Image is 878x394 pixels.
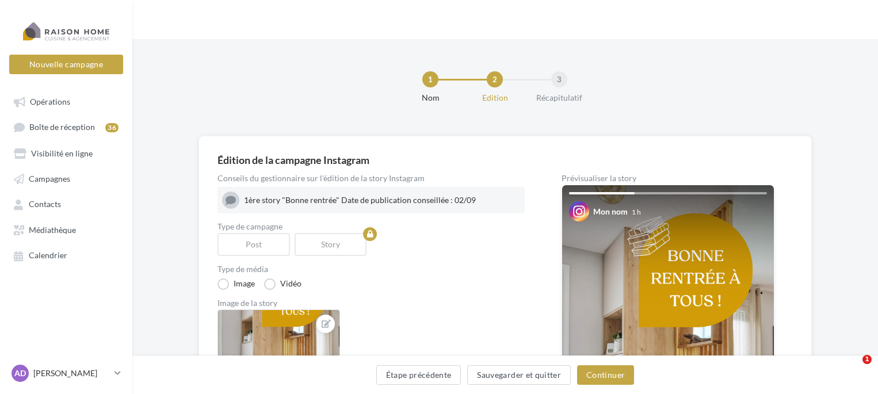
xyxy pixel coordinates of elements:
button: Étape précédente [376,365,461,385]
span: Campagnes [29,174,70,183]
label: Image [217,278,255,290]
a: Contacts [7,193,125,214]
div: 2 [487,71,503,87]
a: Campagnes [7,168,125,189]
a: AD [PERSON_NAME] [9,362,123,384]
span: Calendrier [29,251,67,261]
div: Mon nom [593,206,628,217]
iframe: Intercom live chat [839,355,866,382]
div: 36 [105,123,119,132]
a: Calendrier [7,244,125,265]
span: Contacts [29,200,61,209]
span: Médiathèque [29,225,76,235]
div: Nom [394,92,467,104]
button: Continuer [577,365,634,385]
a: Médiathèque [7,219,125,240]
div: Récapitulatif [522,92,596,104]
div: Image de la story [217,299,525,307]
div: Édition de la campagne Instagram [217,155,793,165]
div: 1 h [632,207,641,217]
span: AD [14,368,26,379]
span: Visibilité en ligne [31,148,93,158]
span: 1 [862,355,872,364]
div: 1ère story "Bonne rentrée" Date de publication conseillée : 02/09 [244,194,520,206]
label: Vidéo [264,278,301,290]
div: Conseils du gestionnaire sur l'édition de la story Instagram [217,174,525,182]
a: Visibilité en ligne [7,143,125,163]
a: Opérations [7,91,125,112]
span: Boîte de réception [29,123,95,132]
label: Type de média [217,265,525,273]
div: Prévisualiser la story [562,174,774,182]
span: Opérations [30,97,70,106]
button: Sauvegarder et quitter [467,365,571,385]
p: [PERSON_NAME] [33,368,110,379]
div: Edition [458,92,532,104]
button: Nouvelle campagne [9,55,123,74]
div: 1 [422,71,438,87]
a: Boîte de réception36 [7,116,125,137]
label: Type de campagne [217,223,525,231]
div: 3 [551,71,567,87]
